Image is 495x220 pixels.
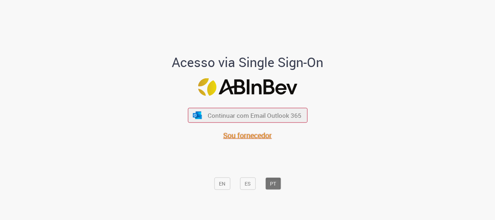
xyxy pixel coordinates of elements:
span: Continuar com Email Outlook 365 [208,111,301,120]
button: ícone Azure/Microsoft 360 Continuar com Email Outlook 365 [188,108,307,123]
img: ícone Azure/Microsoft 360 [192,111,203,119]
button: EN [214,178,230,190]
h1: Acesso via Single Sign-On [147,55,348,70]
button: ES [240,178,255,190]
button: PT [265,178,281,190]
img: Logo ABInBev [198,78,297,96]
a: Sou fornecedor [223,130,272,140]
